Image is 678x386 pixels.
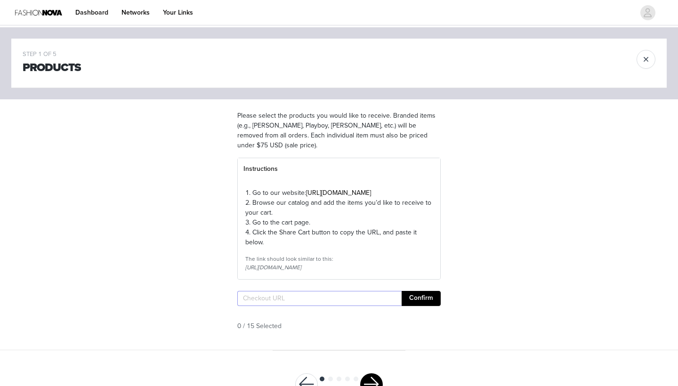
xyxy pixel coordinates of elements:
p: 2. Browse our catalog and add the items you’d like to receive to your cart. [245,198,433,217]
p: Please select the products you would like to receive. Branded items (e.g., [PERSON_NAME], Playboy... [237,111,441,150]
button: Confirm [402,291,441,306]
h1: Products [23,59,81,76]
p: 4. Click the Share Cart button to copy the URL, and paste it below. [245,227,433,247]
p: 3. Go to the cart page. [245,217,433,227]
span: 0 / 15 Selected [237,321,282,331]
input: Checkout URL [237,291,402,306]
div: avatar [643,5,652,20]
a: Your Links [157,2,199,23]
a: Dashboard [70,2,114,23]
div: Instructions [238,158,440,180]
div: STEP 1 OF 5 [23,50,81,59]
a: Networks [116,2,155,23]
a: [URL][DOMAIN_NAME] [306,189,371,197]
div: The link should look similar to this: [245,255,433,263]
img: Fashion Nova Logo [15,2,62,23]
div: [URL][DOMAIN_NAME] [245,263,433,272]
p: 1. Go to our website: [245,188,433,198]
